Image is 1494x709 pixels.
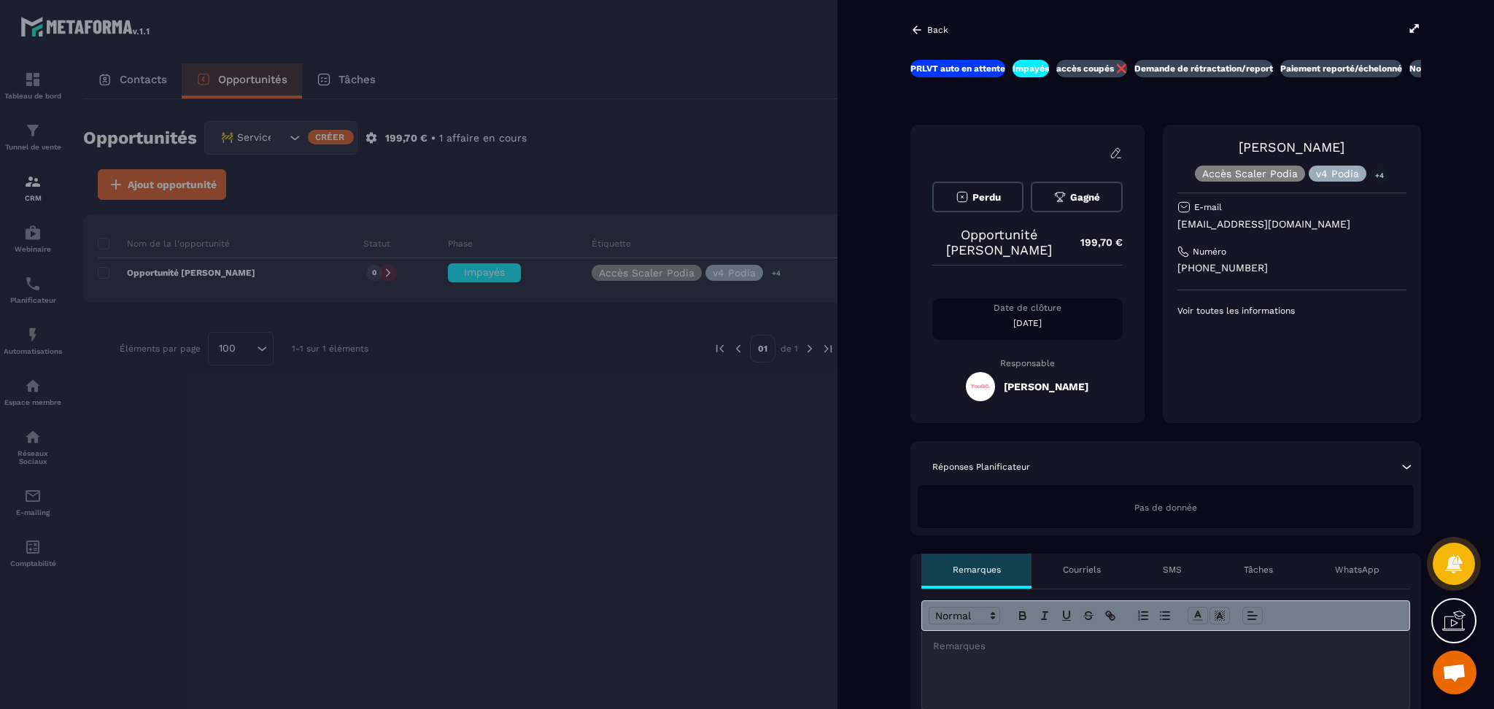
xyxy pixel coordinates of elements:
[1202,168,1298,179] p: Accès Scaler Podia
[1031,182,1122,212] button: Gagné
[927,25,948,35] p: Back
[1280,63,1402,74] p: Paiement reporté/échelonné
[972,192,1001,203] span: Perdu
[1134,503,1197,513] span: Pas de donnée
[953,564,1001,576] p: Remarques
[1013,63,1049,74] p: Impayés
[1244,564,1273,576] p: Tâches
[1177,261,1406,275] p: [PHONE_NUMBER]
[1316,168,1359,179] p: v4 Podia
[932,182,1023,212] button: Perdu
[1134,63,1273,74] p: Demande de rétractation/report
[1194,201,1222,213] p: E-mail
[1177,217,1406,231] p: [EMAIL_ADDRESS][DOMAIN_NAME]
[932,358,1123,368] p: Responsable
[1409,63,1452,74] p: Nouveaux
[1056,63,1127,74] p: accès coupés ❌
[1433,651,1476,694] a: Ouvrir le chat
[1163,564,1182,576] p: SMS
[1004,381,1088,392] h5: [PERSON_NAME]
[932,317,1123,329] p: [DATE]
[932,461,1030,473] p: Réponses Planificateur
[910,63,1005,74] p: PRLVT auto en attente
[1239,139,1344,155] a: [PERSON_NAME]
[1066,228,1123,257] p: 199,70 €
[932,302,1123,314] p: Date de clôture
[1063,564,1101,576] p: Courriels
[1335,564,1379,576] p: WhatsApp
[932,227,1066,257] p: Opportunité [PERSON_NAME]
[1193,246,1226,257] p: Numéro
[1177,305,1406,317] p: Voir toutes les informations
[1370,168,1389,183] p: +4
[1070,192,1100,203] span: Gagné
